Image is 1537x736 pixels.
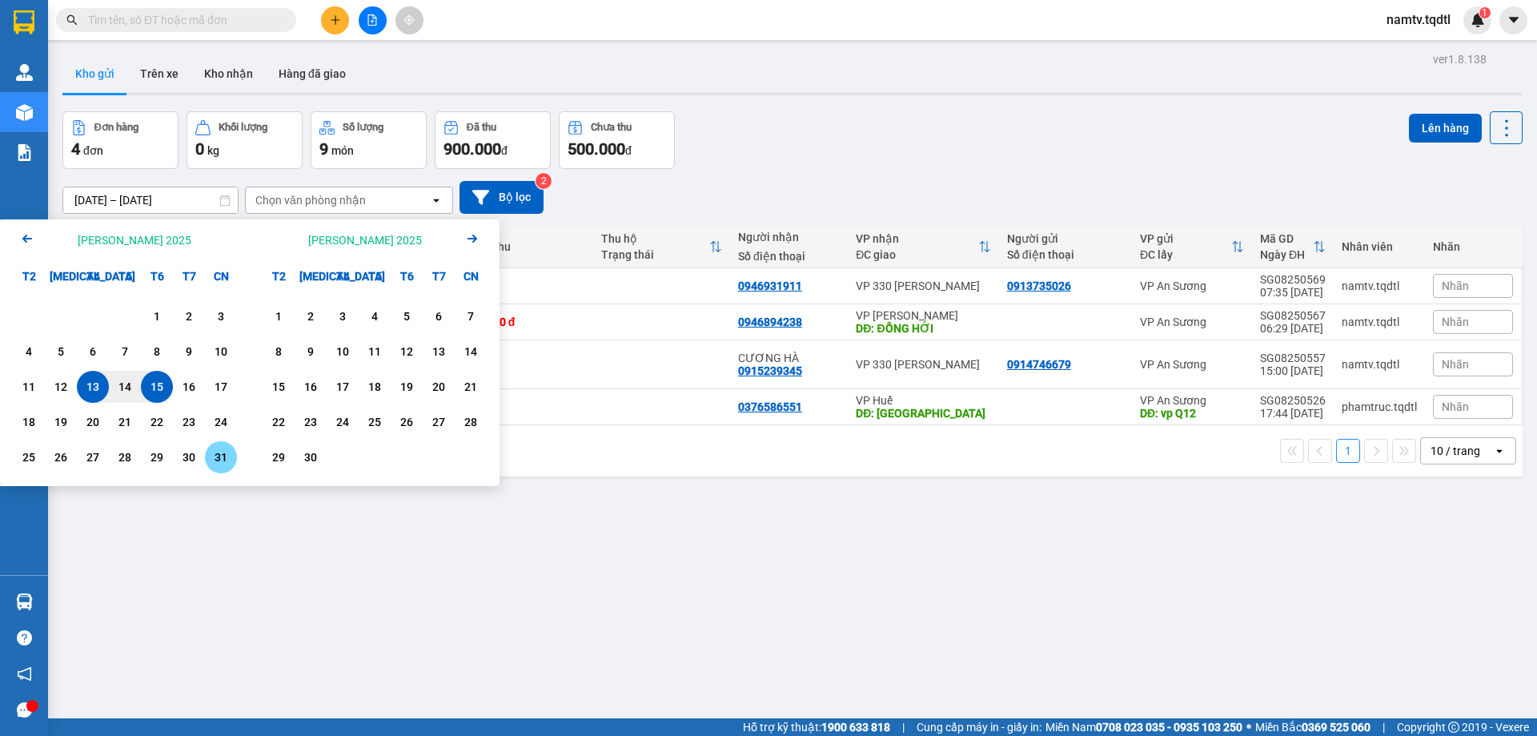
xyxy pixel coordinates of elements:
div: Trạng thái [601,248,709,261]
button: Previous month. [18,229,37,251]
div: Người gửi [1007,232,1124,245]
div: Choose Chủ Nhật, tháng 09 21 2025. It's available. [455,371,487,403]
strong: 1900 633 818 [821,721,890,734]
button: Lên hàng [1409,114,1482,143]
div: 7 [114,342,136,361]
div: Choose Thứ Ba, tháng 08 19 2025. It's available. [45,406,77,438]
div: SG08250567 [1260,309,1326,322]
button: Hàng đã giao [266,54,359,93]
div: SG08250557 [1260,352,1326,364]
div: Chưa thu [464,240,585,253]
div: namtv.tqdtl [1342,280,1417,292]
div: 21 [114,412,136,432]
div: 16 [178,377,200,396]
div: Choose Thứ Ba, tháng 08 12 2025. It's available. [45,371,77,403]
div: phamtruc.tqdtl [1342,400,1417,413]
div: Choose Thứ Sáu, tháng 08 22 2025. It's available. [141,406,173,438]
div: 6 [427,307,450,326]
div: T4 [327,260,359,292]
div: 0914746679 [1007,358,1071,371]
div: ĐC lấy [1140,248,1231,261]
div: 17 [210,377,232,396]
div: CN [205,260,237,292]
div: Choose Thứ Hai, tháng 09 8 2025. It's available. [263,336,295,368]
div: Selected start date. Thứ Tư, tháng 08 13 2025. It's available. [77,371,109,403]
svg: open [1493,444,1506,457]
div: 9 [178,342,200,361]
div: Choose Thứ Năm, tháng 09 11 2025. It's available. [359,336,391,368]
div: 18 [18,412,40,432]
div: 15:00 [DATE] [1260,364,1326,377]
div: 15 [267,377,290,396]
div: namtv.tqdtl [1342,316,1417,328]
div: T2 [263,260,295,292]
div: 26 [395,412,418,432]
div: 16 [299,377,322,396]
div: CƯƠNG HÀ [738,352,840,364]
div: 2 [299,307,322,326]
div: 28 [459,412,482,432]
span: đơn [83,144,103,157]
div: Số lượng [343,122,383,133]
th: Toggle SortBy [848,226,998,268]
div: VP An Sương [1140,394,1244,407]
div: 17 [331,377,354,396]
button: Đơn hàng4đơn [62,111,179,169]
div: VP 330 [PERSON_NAME] [856,358,990,371]
span: Miền Nam [1045,718,1242,736]
div: 0946894238 [738,316,802,328]
div: Choose Thứ Năm, tháng 09 4 2025. It's available. [359,300,391,332]
div: T7 [423,260,455,292]
div: 30 [178,448,200,467]
div: Choose Thứ Hai, tháng 08 18 2025. It's available. [13,406,45,438]
button: 1 [1336,439,1360,463]
div: Choose Thứ Ba, tháng 09 30 2025. It's available. [295,441,327,473]
div: T7 [173,260,205,292]
div: 1 [146,307,168,326]
div: Choose Thứ Bảy, tháng 09 27 2025. It's available. [423,406,455,438]
div: Số điện thoại [738,250,840,263]
div: 22 [267,412,290,432]
div: 11 [363,342,386,361]
div: Choose Thứ Tư, tháng 08 27 2025. It's available. [77,441,109,473]
div: Choose Thứ Năm, tháng 08 7 2025. It's available. [109,336,141,368]
span: Miền Bắc [1255,718,1370,736]
div: SG08250526 [1260,394,1326,407]
div: 8 [146,342,168,361]
div: Choose Thứ Sáu, tháng 08 29 2025. It's available. [141,441,173,473]
img: icon-new-feature [1471,13,1485,27]
span: question-circle [17,630,32,646]
div: T4 [77,260,109,292]
button: Đã thu900.000đ [435,111,551,169]
div: CN [455,260,487,292]
div: 0376586551 [738,400,802,413]
div: 30 [299,448,322,467]
span: notification [17,666,32,682]
div: Choose Thứ Tư, tháng 09 24 2025. It's available. [327,406,359,438]
span: | [902,718,905,736]
span: Nhãn [1442,400,1469,413]
div: 15 [146,377,168,396]
div: Choose Thứ Sáu, tháng 09 19 2025. It's available. [391,371,423,403]
span: search [66,14,78,26]
button: Khối lượng0kg [187,111,303,169]
div: VP nhận [856,232,977,245]
span: Cung cấp máy in - giấy in: [917,718,1041,736]
div: Choose Chủ Nhật, tháng 09 28 2025. It's available. [455,406,487,438]
div: VP Huế [856,394,990,407]
span: | [1382,718,1385,736]
div: Choose Chủ Nhật, tháng 08 10 2025. It's available. [205,336,237,368]
div: Choose Thứ Hai, tháng 09 1 2025. It's available. [263,300,295,332]
div: 23 [299,412,322,432]
svg: open [430,194,443,207]
th: Toggle SortBy [1132,226,1252,268]
span: Hỗ trợ kỹ thuật: [743,718,890,736]
div: Chọn văn phòng nhận [255,192,366,208]
span: caret-down [1507,13,1521,27]
div: VP [PERSON_NAME] [856,309,990,322]
div: 20 [427,377,450,396]
div: Choose Thứ Bảy, tháng 09 6 2025. It's available. [423,300,455,332]
div: ĐC giao [856,248,977,261]
div: 26 [50,448,72,467]
div: 29 [267,448,290,467]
